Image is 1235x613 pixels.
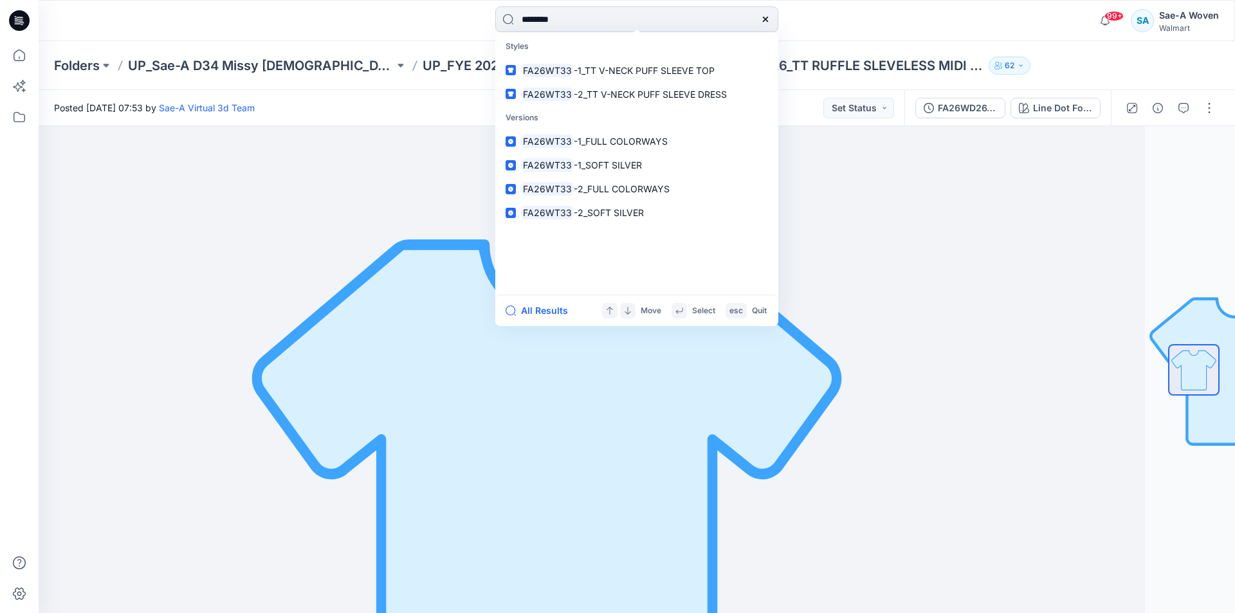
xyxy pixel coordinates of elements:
[128,57,394,75] a: UP_Sae-A D34 Missy [DEMOGRAPHIC_DATA] Dresses
[1131,9,1154,32] div: SA
[989,57,1030,75] button: 62
[574,136,668,147] span: -1_FULL COLORWAYS
[1005,59,1014,73] p: 62
[506,303,576,318] button: All Results
[1033,101,1092,115] div: Line Dot Foliage 2 CW7
[574,65,715,76] span: -1_TT V-NECK PUFF SLEEVE TOP
[938,101,997,115] div: FA26WD26_FULL COLORWAYS
[159,102,255,113] a: Sae-A Virtual 3d Team
[498,59,776,82] a: FA26WT33-1_TT V-NECK PUFF SLEEVE TOP
[498,82,776,106] a: FA26WT33-2_TT V-NECK PUFF SLEEVE DRESS
[498,129,776,153] a: FA26WT33-1_FULL COLORWAYS
[54,57,100,75] a: Folders
[1104,11,1124,21] span: 99+
[574,160,642,170] span: -1_SOFT SILVER
[717,57,983,75] p: FA26WD26_TT RUFFLE SLEVELESS MIDI DRESS
[521,158,574,172] mark: FA26WT33
[1159,23,1219,33] div: Walmart
[692,304,715,318] p: Select
[521,87,574,102] mark: FA26WT33
[574,89,727,100] span: -2_TT V-NECK PUFF SLEEVE DRESS
[423,57,689,75] a: UP_FYE 2027 S3 D34 [DEMOGRAPHIC_DATA] Dresses
[521,134,574,149] mark: FA26WT33
[521,63,574,78] mark: FA26WT33
[521,181,574,196] mark: FA26WT33
[498,35,776,59] p: Styles
[1011,98,1101,118] button: Line Dot Foliage 2 CW7
[574,183,670,194] span: -2_FULL COLORWAYS
[1159,8,1219,23] div: Sae-A Woven
[498,153,776,177] a: FA26WT33-1_SOFT SILVER
[915,98,1005,118] button: FA26WD26_FULL COLORWAYS
[521,205,574,220] mark: FA26WT33
[641,304,661,318] p: Move
[54,101,255,114] span: Posted [DATE] 07:53 by
[498,106,776,130] p: Versions
[574,207,644,218] span: -2_SOFT SILVER
[1169,345,1218,394] img: All colorways
[1148,98,1168,118] button: Details
[729,304,743,318] p: esc
[752,304,767,318] p: Quit
[498,177,776,201] a: FA26WT33-2_FULL COLORWAYS
[498,201,776,224] a: FA26WT33-2_SOFT SILVER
